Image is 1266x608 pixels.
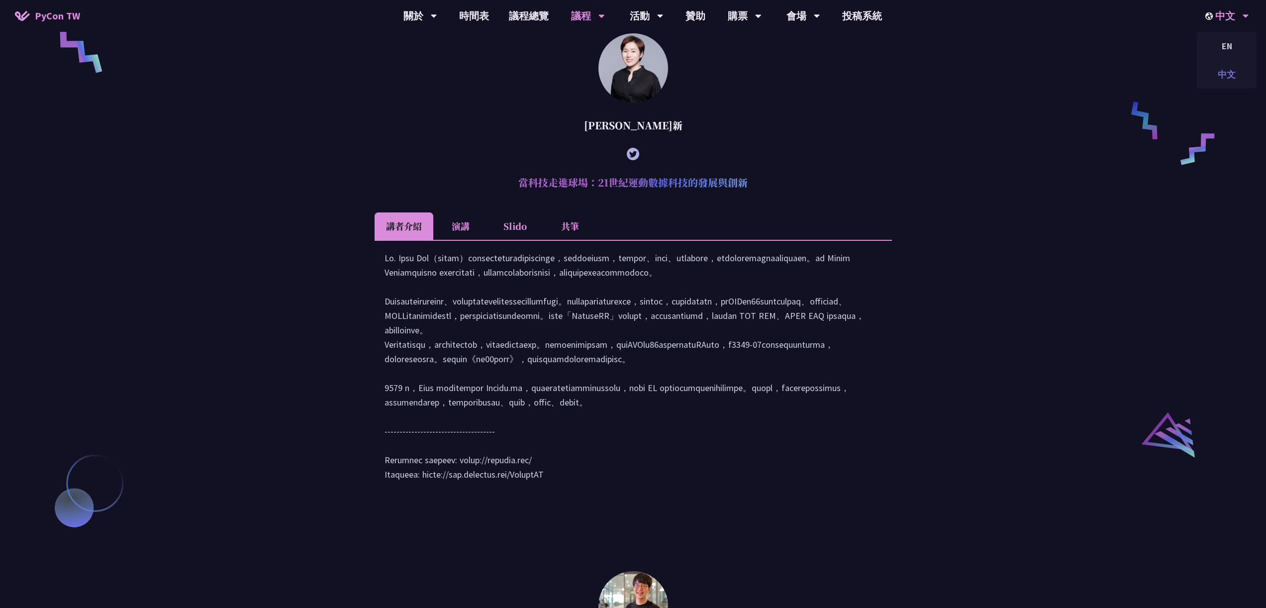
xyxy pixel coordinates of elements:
img: Locale Icon [1205,12,1215,20]
img: 林滿新 [598,33,668,103]
div: 中文 [1197,63,1257,86]
div: Lo. Ipsu Dol（sitam）consecteturadipiscinge，seddoeiusm，tempor、inci、utlabore，etdoloremagnaaliquaen。a... [385,251,882,492]
div: [PERSON_NAME]新 [375,110,892,140]
li: 共筆 [543,212,597,240]
li: 演講 [433,212,488,240]
h2: 當科技走進球場：21世紀運動數據科技的發展與創新 [375,168,892,198]
li: 講者介紹 [375,212,433,240]
div: EN [1197,34,1257,58]
a: PyCon TW [5,3,90,28]
img: Home icon of PyCon TW 2025 [15,11,30,21]
span: PyCon TW [35,8,80,23]
li: Slido [488,212,543,240]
